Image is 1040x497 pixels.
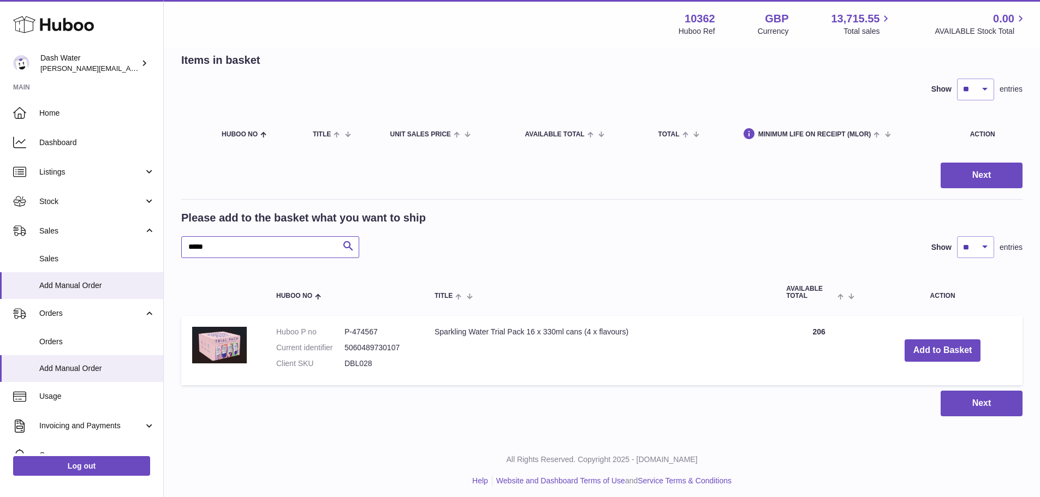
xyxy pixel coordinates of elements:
span: Add Manual Order [39,280,155,291]
div: Huboo Ref [679,26,715,37]
span: Minimum Life On Receipt (MLOR) [758,131,871,138]
span: Total sales [843,26,892,37]
span: [PERSON_NAME][EMAIL_ADDRESS][DOMAIN_NAME] [40,64,219,73]
span: Home [39,108,155,118]
span: Dashboard [39,137,155,148]
dt: Huboo P no [276,327,344,337]
a: Service Terms & Conditions [638,476,732,485]
dd: P-474567 [344,327,413,337]
a: Log out [13,456,150,476]
label: Show [931,242,952,253]
span: Listings [39,167,144,177]
h2: Please add to the basket what you want to ship [181,211,426,225]
a: Help [472,476,488,485]
span: AVAILABLE Total [525,131,585,138]
button: Next [941,391,1023,416]
strong: 10362 [685,11,715,26]
div: Action [970,131,1012,138]
span: Unit Sales Price [390,131,450,138]
h2: Items in basket [181,53,260,68]
span: Orders [39,337,155,347]
span: AVAILABLE Total [786,285,835,300]
span: Sales [39,226,144,236]
label: Show [931,84,952,94]
span: Stock [39,196,144,207]
div: Currency [758,26,789,37]
th: Action [863,274,1023,310]
span: Sales [39,254,155,264]
span: Title [435,292,453,300]
p: All Rights Reserved. Copyright 2025 - [DOMAIN_NAME] [173,454,1031,465]
button: Next [941,163,1023,188]
span: AVAILABLE Stock Total [935,26,1027,37]
img: Sparkling Water Trial Pack 16 x 330ml cans (4 x flavours) [192,327,247,363]
span: entries [1000,242,1023,253]
dd: 5060489730107 [344,343,413,353]
div: Dash Water [40,53,139,74]
button: Add to Basket [905,339,981,362]
span: Cases [39,450,155,460]
span: Add Manual Order [39,363,155,374]
span: 13,715.55 [831,11,879,26]
dt: Client SKU [276,358,344,369]
dd: DBL028 [344,358,413,369]
span: Total [658,131,680,138]
span: Title [313,131,331,138]
img: james@dash-water.com [13,55,29,71]
a: Website and Dashboard Terms of Use [496,476,625,485]
span: Huboo no [276,292,312,300]
span: Huboo no [222,131,258,138]
span: Orders [39,308,144,319]
span: Invoicing and Payments [39,421,144,431]
strong: GBP [765,11,788,26]
td: 206 [775,316,863,385]
span: Usage [39,391,155,402]
span: entries [1000,84,1023,94]
a: 0.00 AVAILABLE Stock Total [935,11,1027,37]
span: 0.00 [993,11,1014,26]
a: 13,715.55 Total sales [831,11,892,37]
li: and [492,476,732,486]
dt: Current identifier [276,343,344,353]
td: Sparkling Water Trial Pack 16 x 330ml cans (4 x flavours) [424,316,775,385]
